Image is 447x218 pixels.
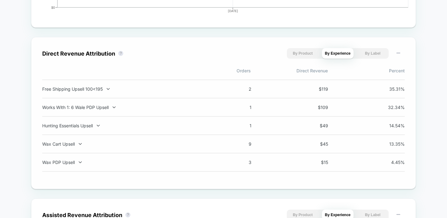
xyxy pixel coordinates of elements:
[377,105,405,110] span: 32.34 %
[300,86,328,92] span: $ 119
[51,6,55,9] tspan: $0
[251,68,328,73] span: Direct Revenue
[42,160,205,165] div: Wax PDP Upsell
[42,123,205,128] div: Hunting Essentials Upsell
[223,160,251,165] span: 3
[125,212,130,217] button: ?
[377,86,405,92] span: 35.31 %
[223,86,251,92] span: 2
[118,51,123,56] button: ?
[42,105,205,110] div: Works With 1: 6 Wale PDP Upsell
[300,141,328,147] span: $ 45
[322,48,354,59] button: By Experience
[42,86,205,92] div: Free Shipping Upsell 100<195
[42,50,115,57] div: Direct Revenue Attribution
[287,48,319,59] button: By Product
[300,123,328,128] span: $ 49
[300,105,328,110] span: $ 109
[377,141,405,147] span: 13.35 %
[223,123,251,128] span: 1
[223,105,251,110] span: 1
[228,9,238,13] tspan: [DATE]
[300,160,328,165] span: $ 15
[174,68,251,73] span: Orders
[377,123,405,128] span: 14.54 %
[357,48,389,59] button: By Label
[223,141,251,147] span: 9
[328,68,405,73] span: Percent
[377,160,405,165] span: 4.45 %
[42,141,205,147] div: Wax Cart Upsell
